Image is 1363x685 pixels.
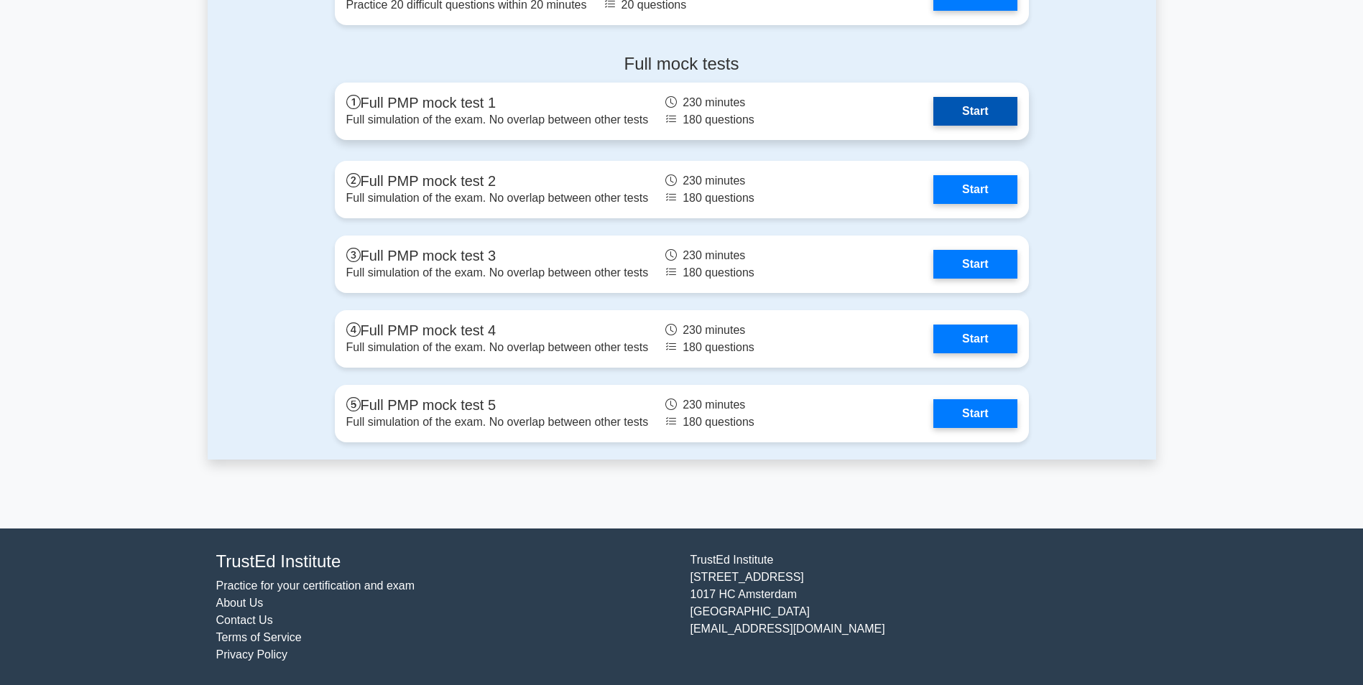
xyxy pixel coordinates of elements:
[933,399,1017,428] a: Start
[682,551,1156,664] div: TrustEd Institute [STREET_ADDRESS] 1017 HC Amsterdam [GEOGRAPHIC_DATA] [EMAIL_ADDRESS][DOMAIN_NAME]
[216,614,273,626] a: Contact Us
[933,97,1017,126] a: Start
[933,250,1017,279] a: Start
[216,631,302,643] a: Terms of Service
[216,648,288,661] a: Privacy Policy
[335,54,1029,75] h4: Full mock tests
[933,325,1017,353] a: Start
[933,175,1017,204] a: Start
[216,579,415,592] a: Practice for your certification and exam
[216,597,264,609] a: About Us
[216,551,673,572] h4: TrustEd Institute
